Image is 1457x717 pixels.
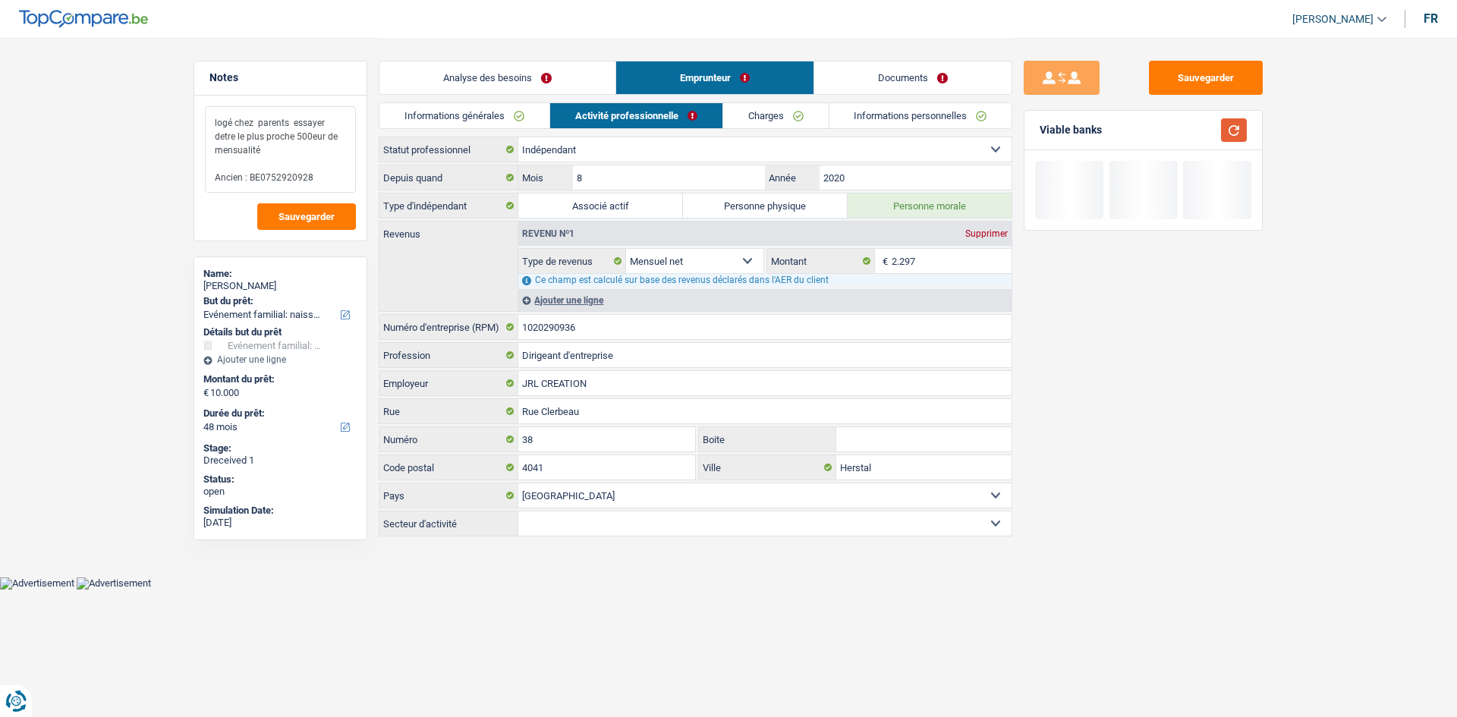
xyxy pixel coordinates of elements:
[379,455,518,480] label: Code postal
[379,483,518,508] label: Pays
[203,326,357,338] div: Détails but du prêt
[257,203,356,230] button: Sauvegarder
[379,315,518,339] label: Numéro d'entreprise (RPM)
[518,274,1012,287] div: Ce champ est calculé sur base des revenus déclarés dans l'AER du client
[203,486,357,498] div: open
[379,165,518,190] label: Depuis quand
[379,193,518,218] label: Type d'indépendant
[379,371,518,395] label: Employeur
[379,137,518,162] label: Statut professionnel
[278,212,335,222] span: Sauvegarder
[1149,61,1263,95] button: Sauvegarder
[961,229,1012,238] div: Supprimer
[77,577,151,590] img: Advertisement
[1424,11,1438,26] div: fr
[203,442,357,454] div: Stage:
[573,165,765,190] input: MM
[209,71,351,84] h5: Notes
[203,454,357,467] div: Dreceived 1
[550,103,722,128] a: Activité professionnelle
[203,407,354,420] label: Durée du prêt:
[820,165,1012,190] input: AAAA
[379,399,518,423] label: Rue
[203,473,357,486] div: Status:
[518,193,683,218] label: Associé actif
[379,61,615,94] a: Analyse des besoins
[203,280,357,292] div: [PERSON_NAME]
[379,343,518,367] label: Profession
[379,427,518,451] label: Numéro
[767,249,875,273] label: Montant
[203,517,357,529] div: [DATE]
[379,511,518,536] label: Secteur d'activité
[203,268,357,280] div: Name:
[203,295,354,307] label: But du prêt:
[616,61,813,94] a: Emprunteur
[1040,124,1102,137] div: Viable banks
[19,10,148,28] img: TopCompare Logo
[518,229,578,238] div: Revenu nº1
[848,193,1012,218] label: Personne morale
[765,165,819,190] label: Année
[203,505,357,517] div: Simulation Date:
[875,249,892,273] span: €
[518,165,572,190] label: Mois
[518,249,626,273] label: Type de revenus
[379,222,518,239] label: Revenus
[203,387,209,399] span: €
[699,427,837,451] label: Boite
[829,103,1012,128] a: Informations personnelles
[723,103,829,128] a: Charges
[699,455,837,480] label: Ville
[683,193,848,218] label: Personne physique
[203,373,354,385] label: Montant du prêt:
[814,61,1012,94] a: Documents
[1280,7,1386,32] a: [PERSON_NAME]
[203,354,357,365] div: Ajouter une ligne
[379,103,549,128] a: Informations générales
[518,289,1012,311] div: Ajouter une ligne
[1292,13,1374,26] span: [PERSON_NAME]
